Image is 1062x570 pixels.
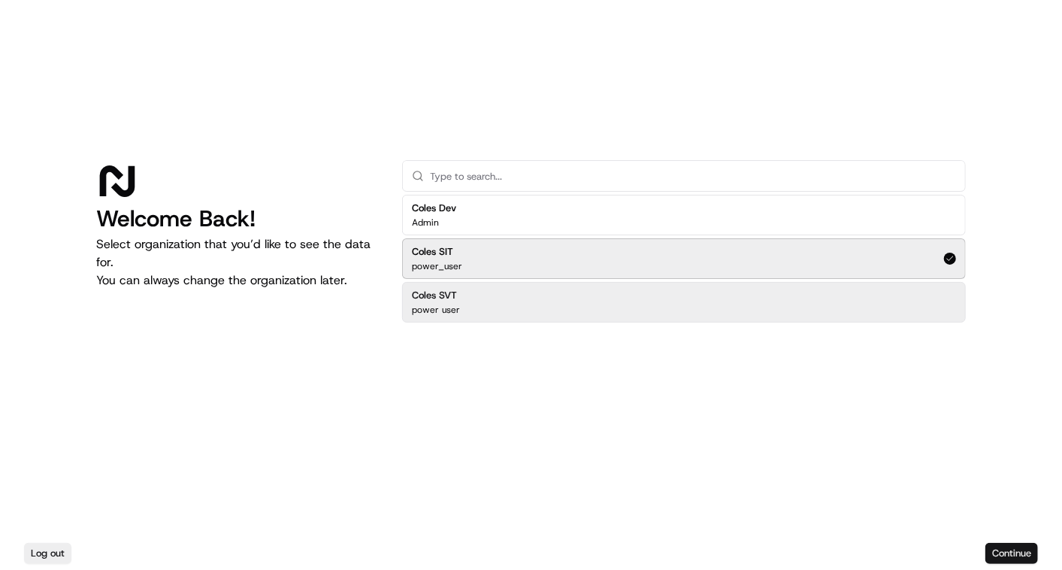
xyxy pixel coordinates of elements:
[430,161,956,191] input: Type to search...
[412,289,460,302] h2: Coles SVT
[24,543,71,564] button: Log out
[412,304,460,316] p: power user
[96,205,378,232] h1: Welcome Back!
[985,543,1038,564] button: Continue
[412,217,439,229] p: Admin
[412,202,456,215] h2: Coles Dev
[402,192,966,326] div: Suggestions
[412,260,462,272] p: power_user
[96,235,378,290] p: Select organization that you’d like to see the data for. You can always change the organization l...
[412,245,462,259] h2: Coles SIT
